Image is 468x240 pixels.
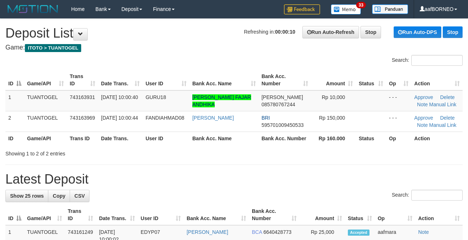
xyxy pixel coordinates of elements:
a: Run Auto-DPS [394,26,441,38]
th: Status [356,132,386,145]
a: [PERSON_NAME] [187,229,228,235]
span: [DATE] 10:00:44 [101,115,138,121]
h4: Game: [5,44,463,51]
a: Manual Link [429,122,456,128]
label: Search: [392,190,463,201]
span: BRI [262,115,270,121]
span: FANDIAHMAD08 [145,115,184,121]
span: 743163931 [70,94,95,100]
span: Copy [53,193,65,199]
th: Date Trans.: activate to sort column ascending [98,70,143,90]
a: [PERSON_NAME] [192,115,234,121]
th: Trans ID: activate to sort column ascending [65,205,96,225]
th: ID: activate to sort column descending [5,205,24,225]
input: Search: [411,190,463,201]
td: TUANTOGEL [24,111,67,132]
th: Op: activate to sort column ascending [375,205,415,225]
th: User ID: activate to sort column ascending [143,70,189,90]
td: TUANTOGEL [24,90,67,111]
a: Run Auto-Refresh [302,26,359,38]
span: Copy 085780767244 to clipboard [262,102,295,107]
th: Trans ID: activate to sort column ascending [67,70,98,90]
th: Op [386,132,411,145]
th: Game/API: activate to sort column ascending [24,70,67,90]
span: ITOTO > TUANTOGEL [25,44,81,52]
span: CSV [74,193,85,199]
a: Show 25 rows [5,190,48,202]
th: User ID: activate to sort column ascending [138,205,184,225]
th: User ID [143,132,189,145]
th: Amount: activate to sort column ascending [311,70,356,90]
th: Game/API: activate to sort column ascending [24,205,65,225]
span: Accepted [348,230,369,236]
img: panduan.png [372,4,408,14]
span: 743163969 [70,115,95,121]
input: Search: [411,55,463,66]
span: 33 [356,2,366,8]
td: 1 [5,90,24,111]
th: Action [411,132,463,145]
th: Bank Acc. Number: activate to sort column ascending [259,70,311,90]
img: Button%20Memo.svg [331,4,361,14]
label: Search: [392,55,463,66]
span: Refreshing in: [244,29,295,35]
th: Bank Acc. Number [259,132,311,145]
span: [PERSON_NAME] [262,94,303,100]
th: Trans ID [67,132,98,145]
span: [DATE] 10:00:40 [101,94,138,100]
a: Note [418,229,429,235]
th: Bank Acc. Name: activate to sort column ascending [189,70,259,90]
th: Game/API [24,132,67,145]
div: Showing 1 to 2 of 2 entries [5,147,189,157]
th: Status: activate to sort column ascending [356,70,386,90]
span: Copy 595701009450533 to clipboard [262,122,304,128]
a: Approve [414,94,433,100]
th: Bank Acc. Number: activate to sort column ascending [249,205,300,225]
span: Rp 10,000 [322,94,345,100]
a: Note [417,102,428,107]
span: Copy 6640428773 to clipboard [263,229,292,235]
a: Delete [440,115,455,121]
strong: 00:00:10 [275,29,295,35]
h1: Latest Deposit [5,172,463,187]
td: 2 [5,111,24,132]
a: Manual Link [429,102,456,107]
th: Bank Acc. Name: activate to sort column ascending [184,205,249,225]
h1: Deposit List [5,26,463,40]
a: CSV [70,190,89,202]
th: ID: activate to sort column descending [5,70,24,90]
th: Amount: activate to sort column ascending [299,205,345,225]
th: Date Trans. [98,132,143,145]
a: [PERSON_NAME] FAJAR ANDHIKA [192,94,251,107]
span: GURU18 [145,94,166,100]
th: Rp 160.000 [311,132,356,145]
th: Status: activate to sort column ascending [345,205,375,225]
th: ID [5,132,24,145]
span: Show 25 rows [10,193,44,199]
a: Copy [48,190,70,202]
span: Rp 150,000 [319,115,345,121]
th: Action: activate to sort column ascending [411,70,463,90]
td: - - - [386,111,411,132]
img: MOTION_logo.png [5,4,60,14]
a: Approve [414,115,433,121]
a: Note [417,122,428,128]
a: Stop [360,26,381,38]
a: Delete [440,94,455,100]
span: BCA [252,229,262,235]
a: Stop [443,26,463,38]
th: Action: activate to sort column ascending [415,205,463,225]
td: - - - [386,90,411,111]
th: Bank Acc. Name [189,132,259,145]
img: Feedback.jpg [284,4,320,14]
th: Date Trans.: activate to sort column ascending [96,205,137,225]
th: Op: activate to sort column ascending [386,70,411,90]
